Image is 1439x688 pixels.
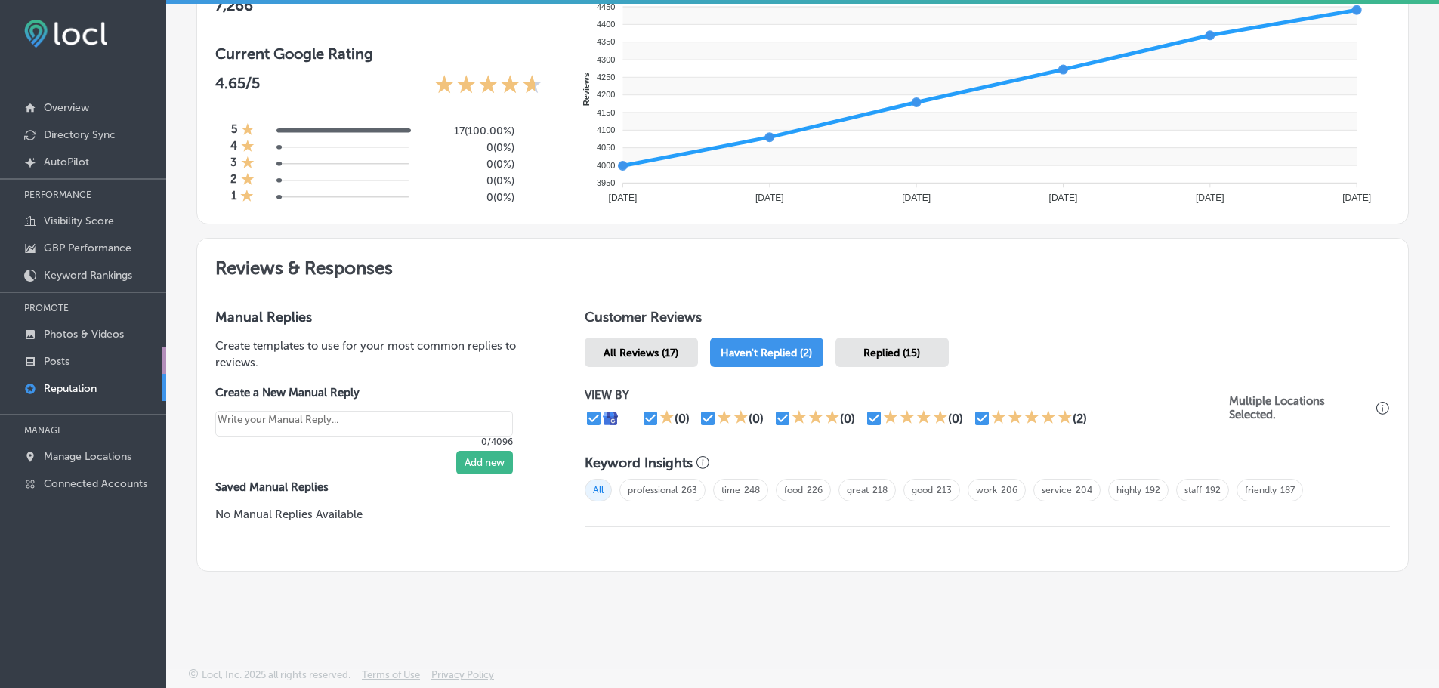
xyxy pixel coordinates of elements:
[241,172,255,189] div: 1 Star
[1145,485,1160,495] a: 192
[675,412,690,426] div: (0)
[597,20,615,29] tspan: 4400
[421,158,514,171] h5: 0 ( 0% )
[597,108,615,117] tspan: 4150
[44,101,89,114] p: Overview
[721,485,740,495] a: time
[241,156,255,172] div: 1 Star
[1196,193,1224,203] tspan: [DATE]
[597,161,615,170] tspan: 4000
[744,485,760,495] a: 248
[1048,193,1077,203] tspan: [DATE]
[1229,394,1373,421] p: Multiple Locations Selected.
[1280,485,1295,495] a: 187
[681,485,697,495] a: 263
[1206,485,1221,495] a: 192
[597,178,615,187] tspan: 3950
[421,174,514,187] h5: 0 ( 0% )
[1042,485,1072,495] a: service
[597,37,615,46] tspan: 4350
[597,73,615,82] tspan: 4250
[434,74,542,97] div: 4.65 Stars
[1073,412,1087,426] div: (2)
[215,74,260,97] p: 4.65 /5
[202,669,350,680] p: Locl, Inc. 2025 all rights reserved.
[215,411,513,437] textarea: Create your Quick Reply
[721,347,812,359] span: Haven't Replied (2)
[24,20,107,48] img: fda3e92497d09a02dc62c9cd864e3231.png
[948,412,963,426] div: (0)
[215,338,536,371] p: Create templates to use for your most common replies to reviews.
[421,191,514,204] h5: 0 ( 0% )
[44,128,116,141] p: Directory Sync
[44,477,147,490] p: Connected Accounts
[582,73,591,106] text: Reviews
[585,479,612,501] span: All
[840,412,855,426] div: (0)
[44,355,69,368] p: Posts
[628,485,678,495] a: professional
[902,193,931,203] tspan: [DATE]
[1342,193,1371,203] tspan: [DATE]
[585,388,1229,402] p: VIEW BY
[215,480,536,494] label: Saved Manual Replies
[597,143,615,152] tspan: 4050
[431,669,494,688] a: Privacy Policy
[240,189,254,205] div: 1 Star
[44,328,124,341] p: Photos & Videos
[241,139,255,156] div: 1 Star
[230,156,237,172] h4: 3
[231,122,237,139] h4: 5
[362,669,420,688] a: Terms of Use
[585,455,693,471] h3: Keyword Insights
[230,172,237,189] h4: 2
[44,450,131,463] p: Manage Locations
[847,485,869,495] a: great
[44,269,132,282] p: Keyword Rankings
[659,409,675,427] div: 1 Star
[1184,485,1202,495] a: staff
[421,141,514,154] h5: 0 ( 0% )
[717,409,749,427] div: 2 Stars
[44,156,89,168] p: AutoPilot
[883,409,948,427] div: 4 Stars
[597,90,615,99] tspan: 4200
[608,193,637,203] tspan: [DATE]
[976,485,997,495] a: work
[937,485,952,495] a: 213
[230,139,237,156] h4: 4
[1001,485,1017,495] a: 206
[215,506,536,523] p: No Manual Replies Available
[863,347,920,359] span: Replied (15)
[585,309,1390,332] h1: Customer Reviews
[215,386,513,400] label: Create a New Manual Reply
[807,485,823,495] a: 226
[604,347,678,359] span: All Reviews (17)
[749,412,764,426] div: (0)
[872,485,888,495] a: 218
[792,409,840,427] div: 3 Stars
[231,189,236,205] h4: 1
[215,437,513,447] p: 0/4096
[456,451,513,474] button: Add new
[421,125,514,137] h5: 17 ( 100.00% )
[44,214,114,227] p: Visibility Score
[44,242,131,255] p: GBP Performance
[215,309,536,325] h3: Manual Replies
[1245,485,1277,495] a: friendly
[597,55,615,64] tspan: 4300
[755,193,784,203] tspan: [DATE]
[197,239,1408,291] h2: Reviews & Responses
[597,125,615,134] tspan: 4100
[991,409,1073,427] div: 5 Stars
[597,2,615,11] tspan: 4450
[241,122,255,139] div: 1 Star
[1076,485,1092,495] a: 204
[912,485,933,495] a: good
[1116,485,1141,495] a: highly
[784,485,803,495] a: food
[215,45,542,63] h3: Current Google Rating
[44,382,97,395] p: Reputation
